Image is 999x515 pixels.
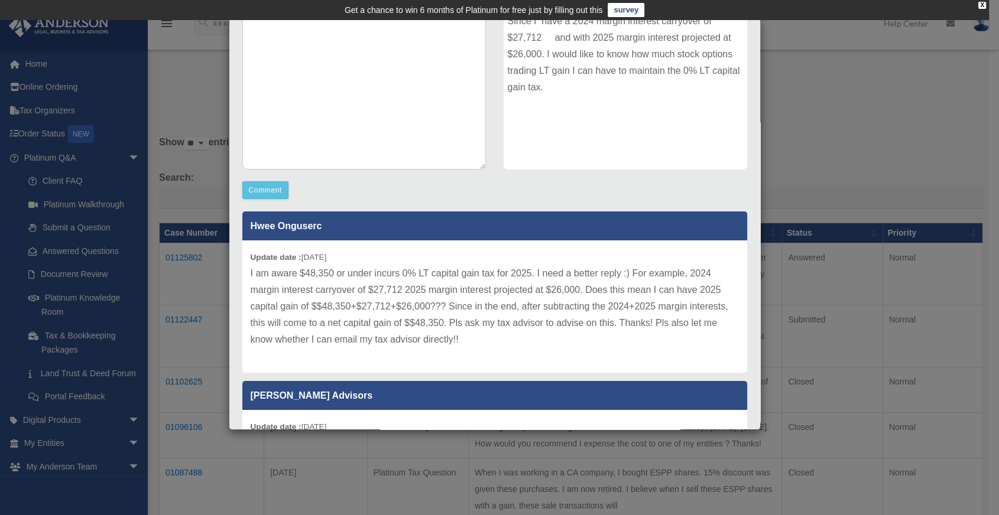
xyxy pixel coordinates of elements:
[978,2,986,9] div: close
[251,422,327,431] small: [DATE]
[242,181,289,199] button: Comment
[242,211,747,240] p: Hwee Onguserc
[251,422,301,431] b: Update date :
[251,253,327,262] small: [DATE]
[251,265,739,348] p: I am aware $48,350 or under incurs 0% LT capital gain tax for 2025. I need a better reply :) For ...
[242,381,747,410] p: [PERSON_NAME] Advisors
[345,3,603,17] div: Get a chance to win 6 months of Platinum for free just by filling out this
[251,253,301,262] b: Update date :
[608,3,644,17] a: survey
